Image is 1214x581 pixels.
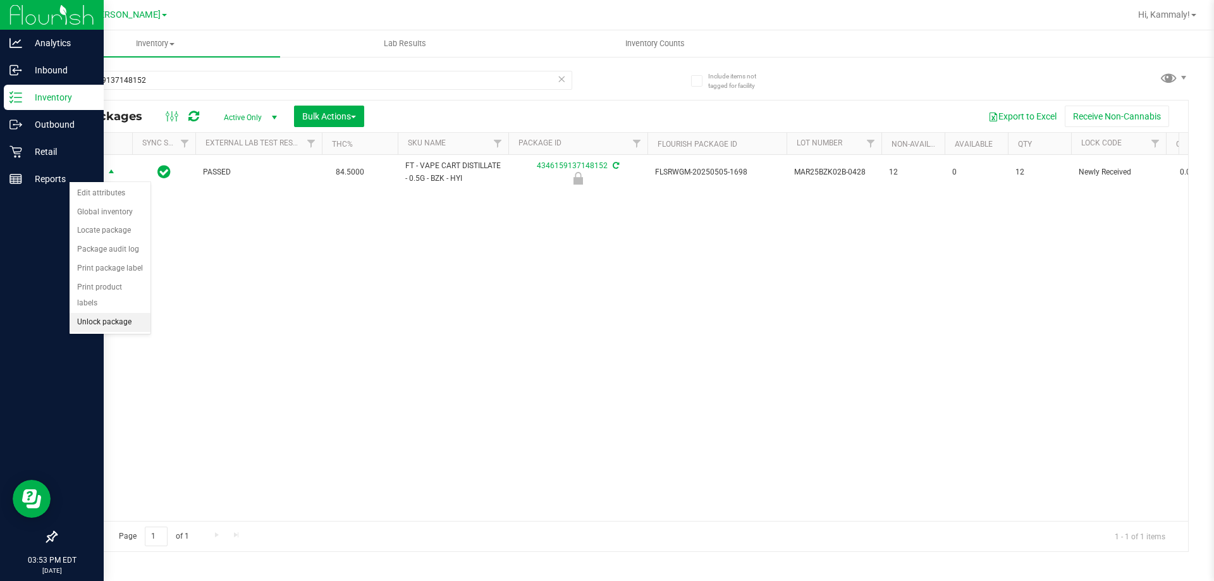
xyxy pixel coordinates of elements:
[104,164,120,181] span: select
[708,71,771,90] span: Include items not tagged for facility
[70,240,150,259] li: Package audit log
[280,30,530,57] a: Lab Results
[1015,166,1064,178] span: 12
[30,38,280,49] span: Inventory
[487,133,508,154] a: Filter
[9,173,22,185] inline-svg: Reports
[1145,133,1166,154] a: Filter
[794,166,874,178] span: MAR25BZK02B-0428
[22,144,98,159] p: Retail
[157,163,171,181] span: In Sync
[142,138,191,147] a: Sync Status
[889,166,937,178] span: 12
[1018,140,1032,149] a: Qty
[9,145,22,158] inline-svg: Retail
[70,313,150,332] li: Unlock package
[175,133,195,154] a: Filter
[608,38,702,49] span: Inventory Counts
[22,63,98,78] p: Inbound
[9,91,22,104] inline-svg: Inventory
[70,203,150,222] li: Global inventory
[91,9,161,20] span: [PERSON_NAME]
[952,166,1000,178] span: 0
[892,140,948,149] a: Non-Available
[22,35,98,51] p: Analytics
[537,161,608,170] a: 4346159137148152
[203,166,314,178] span: PASSED
[1138,9,1190,20] span: Hi, Kammaly!
[408,138,446,147] a: SKU Name
[66,109,155,123] span: All Packages
[70,278,150,313] li: Print product labels
[22,117,98,132] p: Outbound
[70,221,150,240] li: Locate package
[1081,138,1122,147] a: Lock Code
[329,163,371,181] span: 84.5000
[302,111,356,121] span: Bulk Actions
[955,140,993,149] a: Available
[1176,140,1196,149] a: CBD%
[6,566,98,575] p: [DATE]
[861,133,881,154] a: Filter
[367,38,443,49] span: Lab Results
[30,30,280,57] a: Inventory
[1065,106,1169,127] button: Receive Non-Cannabis
[980,106,1065,127] button: Export to Excel
[13,480,51,518] iframe: Resource center
[518,138,561,147] a: Package ID
[9,118,22,131] inline-svg: Outbound
[205,138,305,147] a: External Lab Test Result
[145,527,168,546] input: 1
[797,138,842,147] a: Lot Number
[56,71,572,90] input: Search Package ID, Item Name, SKU, Lot or Part Number...
[611,161,619,170] span: Sync from Compliance System
[22,90,98,105] p: Inventory
[658,140,737,149] a: Flourish Package ID
[655,166,779,178] span: FLSRWGM-20250505-1698
[6,554,98,566] p: 03:53 PM EDT
[627,133,647,154] a: Filter
[1174,163,1210,181] span: 0.0000
[70,184,150,203] li: Edit attributes
[506,172,649,185] div: Newly Received
[557,71,566,87] span: Clear
[108,527,199,546] span: Page of 1
[1105,527,1175,546] span: 1 - 1 of 1 items
[9,37,22,49] inline-svg: Analytics
[301,133,322,154] a: Filter
[405,160,501,184] span: FT - VAPE CART DISTILLATE - 0.5G - BZK - HYI
[9,64,22,76] inline-svg: Inbound
[332,140,353,149] a: THC%
[530,30,780,57] a: Inventory Counts
[1079,166,1158,178] span: Newly Received
[22,171,98,187] p: Reports
[294,106,364,127] button: Bulk Actions
[70,259,150,278] li: Print package label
